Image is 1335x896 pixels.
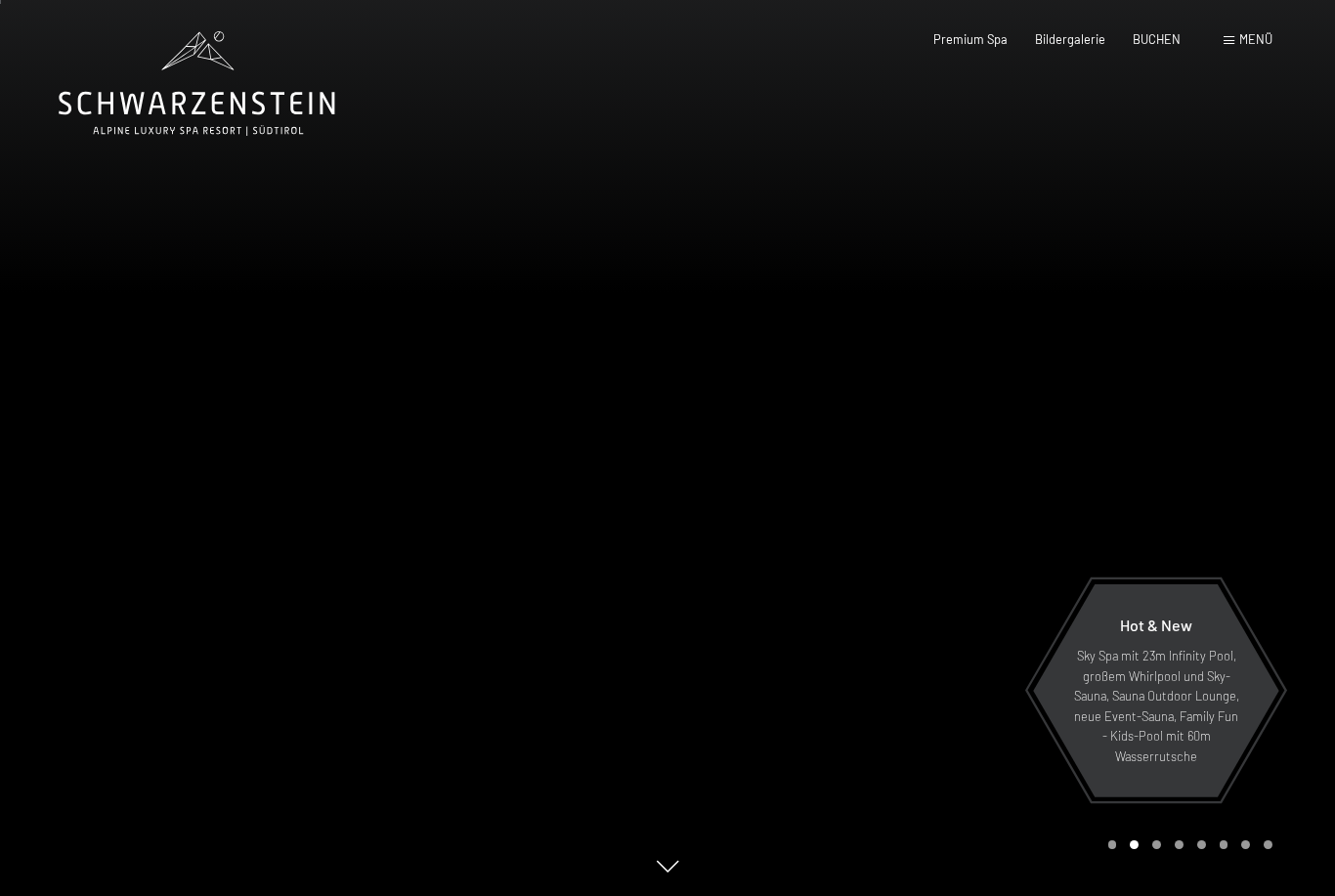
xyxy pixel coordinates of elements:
[1175,840,1184,849] div: Carousel Page 4
[1071,646,1241,766] p: Sky Spa mit 23m Infinity Pool, großem Whirlpool und Sky-Sauna, Sauna Outdoor Lounge, neue Event-S...
[1241,840,1250,849] div: Carousel Page 7
[1264,840,1272,849] div: Carousel Page 8
[1133,31,1181,47] a: BUCHEN
[1108,840,1117,849] div: Carousel Page 1
[1197,840,1206,849] div: Carousel Page 5
[933,31,1008,47] a: Premium Spa
[1239,31,1272,47] span: Menü
[1220,840,1228,849] div: Carousel Page 6
[1152,840,1161,849] div: Carousel Page 3
[1101,840,1272,849] div: Carousel Pagination
[1032,583,1280,798] a: Hot & New Sky Spa mit 23m Infinity Pool, großem Whirlpool und Sky-Sauna, Sauna Outdoor Lounge, ne...
[1130,840,1139,849] div: Carousel Page 2 (Current Slide)
[1035,31,1105,47] a: Bildergalerie
[1120,616,1192,634] span: Hot & New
